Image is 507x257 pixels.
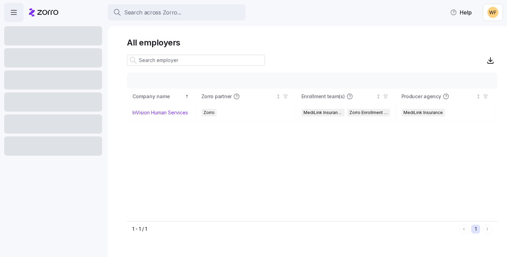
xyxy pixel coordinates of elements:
input: Search employer [127,55,265,66]
span: Zorro partner [201,93,232,100]
span: Producer agency [401,93,441,100]
span: MediLink Insurance [404,109,443,116]
button: Previous page [459,225,468,234]
span: Zorro [203,109,215,116]
button: Search across Zorro... [108,4,246,21]
div: Not sorted [376,94,381,99]
div: Not sorted [276,94,281,99]
span: Zorro Enrollment Team [349,109,388,116]
button: Next page [483,225,492,234]
div: Not sorted [476,94,481,99]
span: MediLink Insurance [304,109,342,116]
div: Sorted ascending [185,94,189,99]
img: 8adafdde462ffddea829e1adcd6b1844 [487,7,498,18]
button: 1 [471,225,480,234]
span: Enrollment team(s) [301,93,345,100]
div: 1 - 1 / 1 [132,226,457,233]
a: InVision Human Services [132,109,188,116]
h1: All employers [127,37,497,48]
div: Company name [132,93,183,100]
span: Help [450,8,472,17]
th: Producer agencyNot sorted [396,89,496,104]
th: Enrollment team(s)Not sorted [296,89,396,104]
button: Help [445,6,477,19]
th: Zorro partnerNot sorted [196,89,296,104]
span: Search across Zorro... [124,8,181,17]
th: Company nameSorted ascending [127,89,196,104]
